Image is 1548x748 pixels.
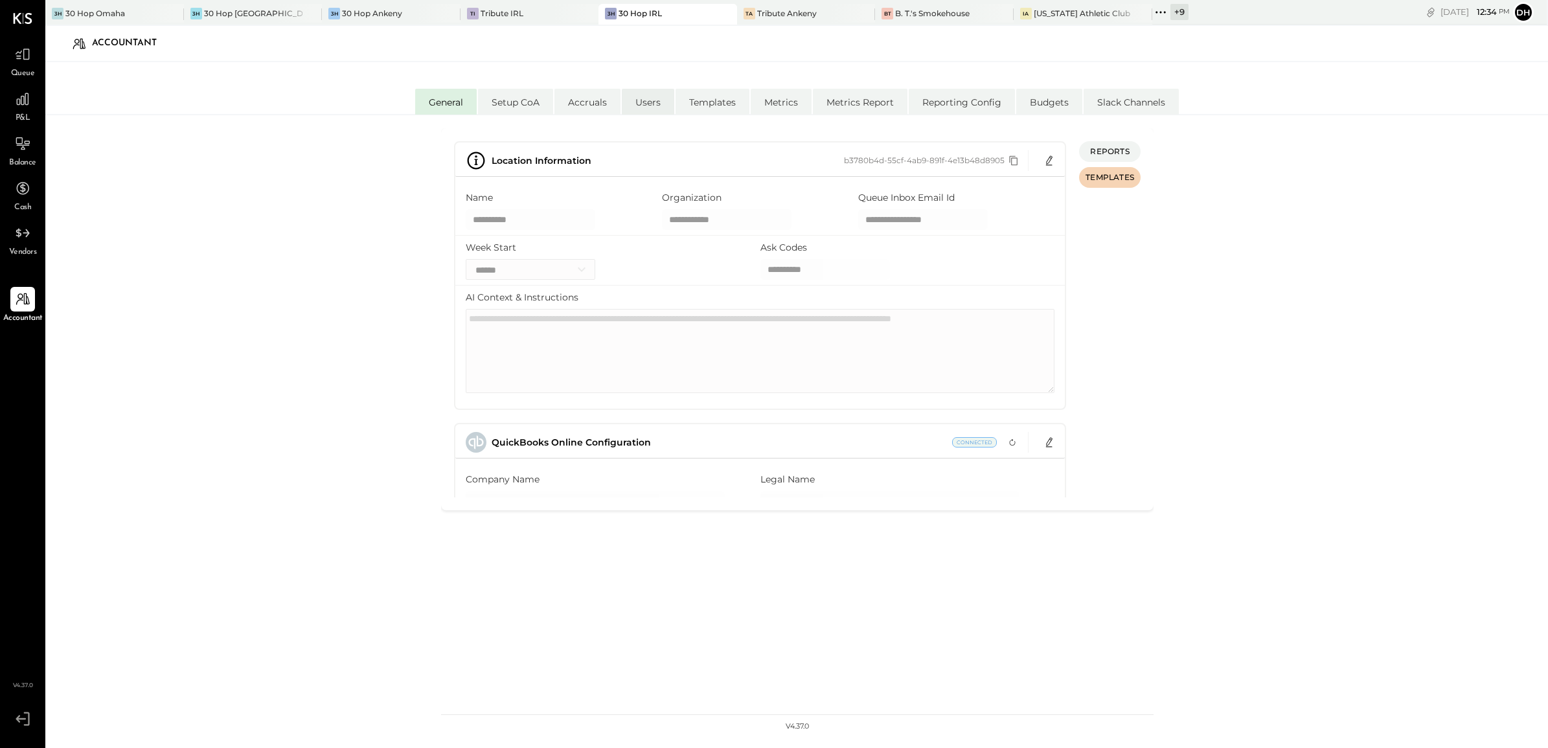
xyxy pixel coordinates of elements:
[744,8,755,19] div: TA
[92,33,170,54] div: Accountant
[1170,4,1189,20] div: + 9
[895,8,970,19] div: B. T.'s Smokehouse
[466,473,540,486] label: Company Name
[662,191,722,204] label: Organization
[757,8,817,19] div: Tribute Ankeny
[492,436,651,448] span: QuickBooks Online Configuration
[844,155,1023,167] div: b3780b4d-55cf-4ab9-891f-4e13b48d8905
[52,8,63,19] div: 3H
[786,721,809,732] div: v 4.37.0
[415,89,477,115] li: General
[9,247,37,258] span: Vendors
[492,155,591,166] span: Location Information
[1090,146,1129,157] span: REPORTS
[676,89,749,115] li: Templates
[466,191,493,204] label: Name
[1424,5,1437,19] div: copy link
[1016,89,1082,115] li: Budgets
[478,89,553,115] li: Setup CoA
[1086,172,1134,183] span: TEMPLATES
[328,8,340,19] div: 3H
[554,89,620,115] li: Accruals
[605,8,617,19] div: 3H
[190,8,202,19] div: 3H
[882,8,893,19] div: BT
[1,42,45,80] a: Queue
[760,241,807,254] label: Ask Codes
[466,291,578,304] label: AI Context & Instructions
[813,89,907,115] li: Metrics Report
[1084,89,1179,115] li: Slack Channels
[952,437,997,448] span: Current Status: Connected
[622,89,674,115] li: Users
[65,8,125,19] div: 30 Hop Omaha
[466,241,516,254] label: Week Start
[16,113,30,124] span: P&L
[1079,167,1141,188] button: TEMPLATES
[1,287,45,324] a: Accountant
[1,131,45,169] a: Balance
[342,8,402,19] div: 30 Hop Ankeny
[858,191,955,204] label: Queue Inbox Email Id
[481,8,523,19] div: Tribute IRL
[909,89,1015,115] li: Reporting Config
[11,68,35,80] span: Queue
[1034,8,1130,19] div: [US_STATE] Athletic Club
[1,176,45,214] a: Cash
[619,8,662,19] div: 30 Hop IRL
[14,202,31,214] span: Cash
[204,8,303,19] div: 30 Hop [GEOGRAPHIC_DATA]
[3,313,43,324] span: Accountant
[1513,2,1534,23] button: Dh
[1440,6,1510,18] div: [DATE]
[1,221,45,258] a: Vendors
[1,87,45,124] a: P&L
[9,157,36,169] span: Balance
[467,8,479,19] div: TI
[751,89,812,115] li: Metrics
[1079,141,1141,162] button: REPORTS
[760,473,815,486] label: Legal Name
[1005,155,1023,167] button: Copy id
[1020,8,1032,19] div: IA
